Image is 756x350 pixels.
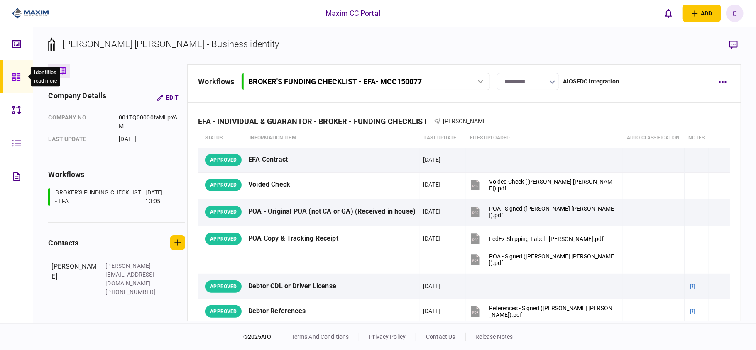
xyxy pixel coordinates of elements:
div: [DATE] [423,207,440,216]
div: © 2025 AIO [243,333,281,341]
button: Voided Check (Eduardo Alexis Salvador Bonilla).pdf [469,175,614,194]
div: AIOSFDC Integration [563,77,619,86]
div: POA - Signed (Eduardo Alexis Salvador Bonilla).pdf [489,205,614,219]
div: Debtor References [248,302,417,321]
div: [DATE] [423,307,440,315]
div: FedEx-Shipping-Label - Bonilla.pdf [489,236,604,242]
div: [DATE] [423,234,440,243]
div: [DATE] 13:05 [146,188,175,206]
div: [DATE] [119,135,179,143]
button: POA - Signed (Eduardo Alexis Salvador Bonilla).pdf [469,202,614,221]
div: [PERSON_NAME] [PERSON_NAME] - Business identity [62,37,279,51]
div: Voided Check (Eduardo Alexis Salvador Bonilla).pdf [489,178,614,192]
a: release notes [476,333,513,340]
img: client company logo [12,7,49,19]
div: APPROVED [205,179,242,191]
div: Maxim CC Portal [325,8,380,19]
button: read more [34,78,57,84]
button: open notifications list [660,5,678,22]
th: status [198,129,245,148]
button: Edit [150,90,185,105]
button: FedEx-Shipping-Label - Bonilla.pdf [469,229,604,248]
div: APPROVED [205,305,242,318]
div: BROKER'S FUNDING CHECKLIST - EFA - MCC150077 [249,77,422,86]
div: workflows [48,169,185,180]
a: BROKER'S FUNDING CHECKLIST - EFA[DATE] 13:05 [48,188,175,206]
button: References - Signed (Eduardo Alexis Salvador Bonilla).pdf [469,302,614,321]
div: APPROVED [205,206,242,218]
span: [PERSON_NAME] [443,118,488,124]
div: [PERSON_NAME] [51,262,97,297]
th: Information item [245,129,420,148]
a: contact us [426,333,455,340]
div: POA - Signed (Eduardo Alexis Salvador Bonilla).pdf [489,253,614,266]
div: APPROVED [205,280,242,293]
div: contacts [48,237,78,248]
div: workflows [198,76,234,87]
div: company details [48,90,106,105]
th: notes [685,129,709,148]
div: Identities [34,68,57,77]
a: terms and conditions [291,333,349,340]
div: APPROVED [205,233,242,245]
div: Voided Check [248,175,417,194]
div: [PERSON_NAME][EMAIL_ADDRESS][DOMAIN_NAME] [105,262,159,288]
div: APPROVED [205,154,242,166]
div: References - Signed (Eduardo Alexis Salvador Bonilla).pdf [489,305,614,318]
div: POA - Original POA (not CA or GA) (Received in house) [248,202,417,221]
div: POA Copy & Tracking Receipt [248,229,417,248]
div: last update [48,135,110,143]
button: C [726,5,744,22]
div: Debtor CDL or Driver License [248,277,417,296]
button: BROKER'S FUNDING CHECKLIST - EFA- MCC150077 [241,73,490,90]
div: EFA - INDIVIDUAL & GUARANTOR - BROKER - FUNDING CHECKLIST [198,117,434,126]
button: POA - Signed (Eduardo Alexis Salvador Bonilla).pdf [469,250,614,269]
a: privacy policy [369,333,406,340]
th: auto classification [623,129,684,148]
th: Files uploaded [466,129,623,148]
div: [DATE] [423,156,440,164]
div: company no. [48,113,110,131]
div: EFA Contract [248,151,417,169]
div: [PHONE_NUMBER] [105,288,159,297]
div: BROKER'S FUNDING CHECKLIST - EFA [55,188,143,206]
div: [DATE] [423,180,440,189]
button: open adding identity options [683,5,721,22]
th: last update [420,129,466,148]
div: 001TQ00000faMLpYAM [119,113,179,131]
div: [DATE] [423,282,440,290]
